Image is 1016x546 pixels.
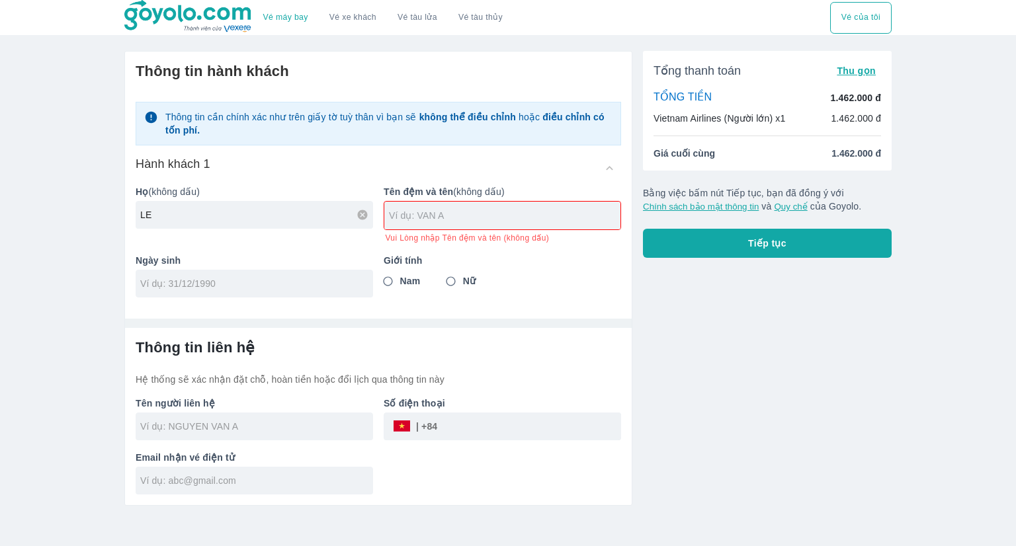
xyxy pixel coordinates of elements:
span: Nam [400,274,421,288]
p: Hệ thống sẽ xác nhận đặt chỗ, hoàn tiền hoặc đổi lịch qua thông tin này [136,373,621,386]
span: Nữ [463,274,476,288]
b: Email nhận vé điện tử [136,452,235,463]
strong: không thể điều chỉnh [419,112,516,122]
button: Vé của tôi [830,2,892,34]
b: Số điện thoại [384,398,445,409]
div: choose transportation mode [830,2,892,34]
p: (không dấu) [384,185,621,198]
input: Ví dụ: 31/12/1990 [140,277,360,290]
a: Vé tàu lửa [387,2,448,34]
p: Thông tin cần chính xác như trên giấy tờ tuỳ thân vì bạn sẽ hoặc [165,110,613,137]
span: Thu gọn [837,65,876,76]
h6: Hành khách 1 [136,156,210,172]
p: 1.462.000 đ [831,91,881,104]
b: Họ [136,186,148,197]
span: Vui Lòng nhập Tên đệm và tên (không dấu) [385,233,549,243]
a: Vé máy bay [263,13,308,22]
p: Vietnam Airlines (Người lớn) x1 [654,112,785,125]
div: choose transportation mode [253,2,513,34]
a: Vé xe khách [329,13,376,22]
input: Ví dụ: abc@gmail.com [140,474,373,487]
span: Tiếp tục [748,237,786,250]
span: Giá cuối cùng [654,147,715,160]
h6: Thông tin hành khách [136,62,621,81]
button: Thu gọn [831,61,881,80]
span: Tổng thanh toán [654,63,741,79]
b: Tên đệm và tên [384,186,453,197]
button: Vé tàu thủy [448,2,513,34]
button: Tiếp tục [643,229,892,258]
p: TỔNG TIỀN [654,91,712,105]
p: 1.462.000 đ [831,112,881,125]
p: Giới tính [384,254,621,267]
p: Bằng việc bấm nút Tiếp tục, bạn đã đồng ý với và của Goyolo. [643,186,892,213]
b: Tên người liên hệ [136,398,215,409]
h6: Thông tin liên hệ [136,338,621,357]
button: Quy chế [774,202,807,212]
span: 1.462.000 đ [831,147,881,160]
input: Ví dụ: NGUYEN VAN A [140,420,373,433]
button: Chính sách bảo mật thông tin [643,202,759,212]
p: Ngày sinh [136,254,373,267]
input: Ví dụ: VAN A [389,209,620,222]
input: Ví dụ: NGUYEN [140,208,373,221]
p: (không dấu) [136,185,373,198]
